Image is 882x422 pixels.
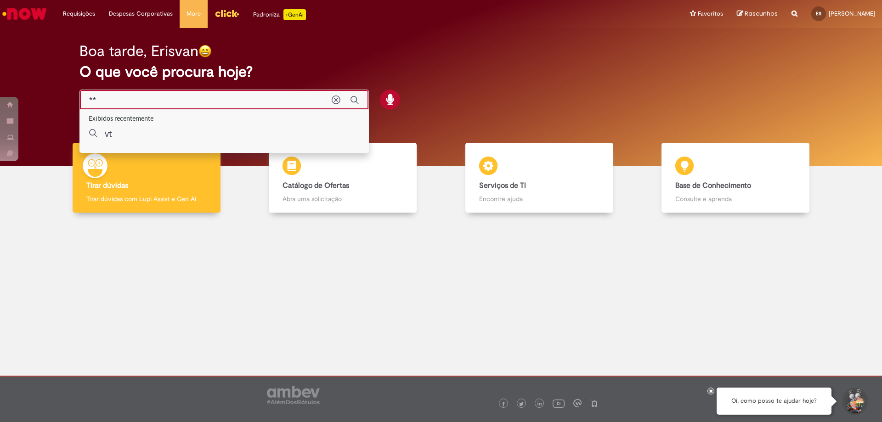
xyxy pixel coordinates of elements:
p: +GenAi [283,9,306,20]
span: [PERSON_NAME] [829,10,875,17]
img: click_logo_yellow_360x200.png [215,6,239,20]
img: logo_footer_linkedin.png [537,401,542,407]
span: Requisições [63,9,95,18]
img: ServiceNow [1,5,48,23]
span: Favoritos [698,9,723,18]
img: logo_footer_facebook.png [501,402,506,406]
p: Tirar dúvidas com Lupi Assist e Gen Ai [86,194,207,203]
div: Oi, como posso te ajudar hoje? [717,388,831,415]
b: Catálogo de Ofertas [283,181,349,190]
b: Serviços de TI [479,181,526,190]
a: Catálogo de Ofertas Abra uma solicitação [245,143,441,213]
img: logo_footer_ambev_rotulo_gray.png [267,386,320,404]
span: Rascunhos [745,9,778,18]
div: Padroniza [253,9,306,20]
b: Tirar dúvidas [86,181,128,190]
img: logo_footer_twitter.png [519,402,524,406]
span: More [187,9,201,18]
a: Serviços de TI Encontre ajuda [441,143,638,213]
a: Rascunhos [737,10,778,18]
span: Despesas Corporativas [109,9,173,18]
a: Base de Conhecimento Consulte e aprenda [638,143,834,213]
img: logo_footer_naosei.png [590,399,599,407]
h2: Boa tarde, Erisvan [79,43,198,59]
b: Base de Conhecimento [675,181,751,190]
span: ES [816,11,821,17]
img: happy-face.png [198,45,212,58]
p: Consulte e aprenda [675,194,796,203]
h2: O que você procura hoje? [79,64,803,80]
a: Tirar dúvidas Tirar dúvidas com Lupi Assist e Gen Ai [48,143,245,213]
p: Encontre ajuda [479,194,599,203]
img: logo_footer_workplace.png [573,399,582,407]
p: Abra uma solicitação [283,194,403,203]
button: Iniciar Conversa de Suporte [841,388,868,415]
img: logo_footer_youtube.png [553,397,565,409]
